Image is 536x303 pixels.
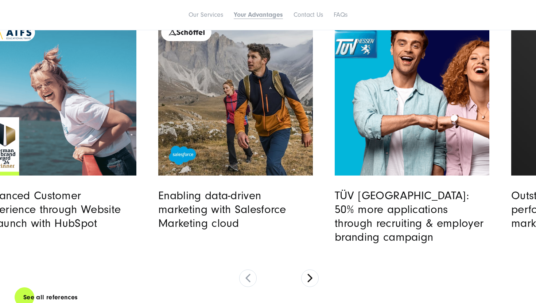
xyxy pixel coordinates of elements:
[189,11,223,19] a: Our Services
[334,11,347,19] a: FAQs
[234,11,283,19] a: Your Advantages
[335,21,489,176] a: Read full post: TÜV Hessen | Employer Branding | SUNZINET
[168,28,205,36] img: logo_schoeffel-2
[294,11,323,19] a: Contact Us
[158,189,286,230] a: Enabling data-driven marketing with Salesforce Marketing cloud
[335,189,483,244] a: TÜV [GEOGRAPHIC_DATA]: 50% more applications through recruiting & employer branding campaign
[158,21,313,176] a: Read full post: Schöffel | B2C-Strategy Salesforce Marketing Cloud | SUNZINET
